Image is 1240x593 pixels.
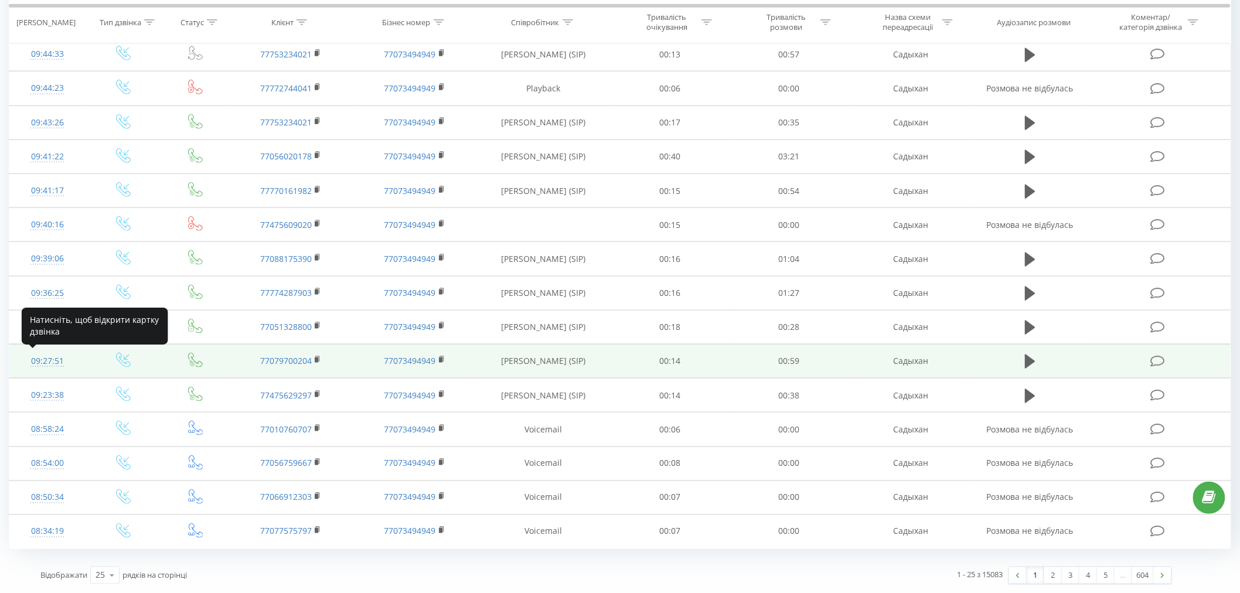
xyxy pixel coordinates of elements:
[260,287,312,298] a: 77774287903
[987,83,1074,94] span: Розмова не відбулась
[384,492,436,503] a: 77073494949
[21,179,74,202] div: 09:41:17
[476,480,610,514] td: Voicemail
[96,570,105,581] div: 25
[21,486,74,509] div: 08:50:34
[384,253,436,264] a: 77073494949
[849,105,973,139] td: Садыхан
[987,526,1074,537] span: Розмова не відбулась
[21,247,74,270] div: 09:39:06
[260,492,312,503] a: 77066912303
[100,17,141,27] div: Тип дзвінка
[730,480,849,514] td: 00:00
[1115,567,1132,584] div: …
[755,12,817,32] div: Тривалість розмови
[730,242,849,276] td: 01:04
[610,514,730,548] td: 00:07
[476,379,610,413] td: [PERSON_NAME] (SIP)
[22,308,168,345] div: Натисніть, щоб відкрити картку дзвінка
[610,447,730,480] td: 00:08
[730,38,849,71] td: 00:57
[610,208,730,242] td: 00:15
[260,49,312,60] a: 77753234021
[877,12,939,32] div: Назва схеми переадресації
[260,321,312,332] a: 77051328800
[384,355,436,366] a: 77073494949
[384,458,436,469] a: 77073494949
[476,514,610,548] td: Voicemail
[610,139,730,173] td: 00:40
[260,355,312,366] a: 77079700204
[849,276,973,310] td: Садыхан
[384,219,436,230] a: 77073494949
[512,17,560,27] div: Співробітник
[260,151,312,162] a: 77056020178
[21,213,74,236] div: 09:40:16
[987,492,1074,503] span: Розмова не відбулась
[384,424,436,435] a: 77073494949
[1116,12,1185,32] div: Коментар/категорія дзвінка
[730,208,849,242] td: 00:00
[260,185,312,196] a: 77770161982
[260,253,312,264] a: 77088175390
[610,379,730,413] td: 00:14
[730,310,849,344] td: 00:28
[997,17,1071,27] div: Аудіозапис розмови
[987,458,1074,469] span: Розмова не відбулась
[122,570,187,581] span: рядків на сторінці
[16,17,76,27] div: [PERSON_NAME]
[730,139,849,173] td: 03:21
[730,71,849,105] td: 00:00
[730,447,849,480] td: 00:00
[958,569,1003,581] div: 1 - 25 з 15083
[383,17,431,27] div: Бізнес номер
[260,424,312,435] a: 77010760707
[384,526,436,537] a: 77073494949
[476,447,610,480] td: Voicemail
[1079,567,1097,584] a: 4
[476,174,610,208] td: [PERSON_NAME] (SIP)
[730,105,849,139] td: 00:35
[730,276,849,310] td: 01:27
[610,276,730,310] td: 00:16
[610,480,730,514] td: 00:07
[730,344,849,378] td: 00:59
[636,12,699,32] div: Тривалість очікування
[476,413,610,447] td: Voicemail
[384,321,436,332] a: 77073494949
[1097,567,1115,584] a: 5
[476,276,610,310] td: [PERSON_NAME] (SIP)
[849,310,973,344] td: Садыхан
[21,384,74,407] div: 09:23:38
[476,310,610,344] td: [PERSON_NAME] (SIP)
[260,219,312,230] a: 77475609020
[1027,567,1044,584] a: 1
[384,49,436,60] a: 77073494949
[21,282,74,305] div: 09:36:25
[476,139,610,173] td: [PERSON_NAME] (SIP)
[21,77,74,100] div: 09:44:23
[849,38,973,71] td: Садыхан
[476,105,610,139] td: [PERSON_NAME] (SIP)
[21,520,74,543] div: 08:34:19
[849,413,973,447] td: Садыхан
[849,447,973,480] td: Садыхан
[610,310,730,344] td: 00:18
[260,83,312,94] a: 77772744041
[40,570,87,581] span: Відображати
[384,83,436,94] a: 77073494949
[21,111,74,134] div: 09:43:26
[260,390,312,401] a: 77475629297
[849,71,973,105] td: Садыхан
[21,350,74,373] div: 09:27:51
[849,208,973,242] td: Садыхан
[610,413,730,447] td: 00:06
[260,117,312,128] a: 77753234021
[849,174,973,208] td: Садыхан
[610,344,730,378] td: 00:14
[987,424,1074,435] span: Розмова не відбулась
[384,151,436,162] a: 77073494949
[384,185,436,196] a: 77073494949
[21,452,74,475] div: 08:54:00
[1062,567,1079,584] a: 3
